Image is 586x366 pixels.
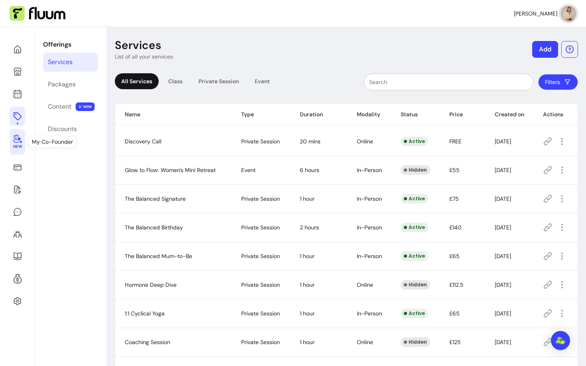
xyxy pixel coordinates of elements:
[162,73,189,89] div: Class
[43,97,98,116] a: Content NEW
[401,337,430,347] div: Hidden
[485,104,534,125] th: Created on
[495,166,511,174] span: [DATE]
[532,41,558,58] button: Add
[401,309,428,318] div: Active
[538,74,578,90] button: Filters
[357,339,373,346] span: Online
[357,138,373,145] span: Online
[241,310,280,317] span: Private Session
[10,292,25,311] a: Settings
[401,194,428,204] div: Active
[357,252,382,260] span: In-Person
[449,310,460,317] span: £65
[241,252,280,260] span: Private Session
[449,138,462,145] span: FREE
[357,224,382,231] span: In-Person
[401,280,430,290] div: Hidden
[241,339,280,346] span: Private Session
[115,53,173,61] p: List of all your services
[495,138,511,145] span: [DATE]
[449,339,461,346] span: £125
[43,75,98,94] a: Packages
[48,57,73,67] div: Services
[300,195,315,202] span: 1 hour
[300,252,315,260] span: 1 hour
[495,281,511,288] span: [DATE]
[290,104,347,125] th: Duration
[10,129,25,155] a: New
[449,252,460,260] span: £65
[43,40,98,49] p: Offerings
[495,224,511,231] span: [DATE]
[401,251,428,261] div: Active
[10,225,25,244] a: Clients
[10,107,25,126] a: Offerings
[10,62,25,81] a: My Page
[241,166,256,174] span: Event
[369,78,528,86] input: Search
[300,281,315,288] span: 1 hour
[449,281,464,288] span: £112.5
[551,331,570,350] div: Open Intercom Messenger
[28,136,77,147] div: My Co-Founder
[495,195,511,202] span: [DATE]
[10,202,25,221] a: My Messages
[401,137,428,146] div: Active
[495,310,511,317] span: [DATE]
[125,195,186,202] span: The Balanced Signature
[43,119,98,139] a: Discounts
[125,310,165,317] span: 1:1 Cyclical Yoga
[125,166,216,174] span: Glow to Flow: Women's Mini Retreat
[300,339,315,346] span: 1 hour
[440,104,485,125] th: Price
[391,104,440,125] th: Status
[300,138,321,145] span: 20 mins
[10,6,65,21] img: Fluum Logo
[357,195,382,202] span: In-Person
[125,252,192,260] span: The Balanced Mum-to-Be
[514,6,576,22] button: avatar[PERSON_NAME]
[10,158,25,177] a: Sales
[115,104,232,125] th: Name
[495,252,511,260] span: [DATE]
[401,165,430,175] div: Hidden
[115,38,161,53] p: Services
[10,40,25,59] a: Home
[347,104,391,125] th: Modality
[13,144,22,149] span: New
[115,73,159,89] div: All Services
[125,138,161,145] span: Discovery Call
[76,102,95,111] span: NEW
[241,195,280,202] span: Private Session
[10,180,25,199] a: Waivers
[125,224,183,231] span: The Balanced Birthday
[357,281,373,288] span: Online
[48,124,77,134] div: Discounts
[401,223,428,232] div: Active
[125,281,177,288] span: Hormone Deep Dive
[449,195,459,202] span: £75
[10,247,25,266] a: Resources
[43,53,98,72] a: Services
[449,224,462,231] span: £140
[241,138,280,145] span: Private Session
[357,166,382,174] span: In-Person
[357,310,382,317] span: In-Person
[232,104,290,125] th: Type
[533,104,578,125] th: Actions
[10,269,25,288] a: Refer & Earn
[300,224,319,231] span: 2 hours
[241,281,280,288] span: Private Session
[300,166,319,174] span: 6 hours
[125,339,170,346] span: Coaching Session
[449,166,460,174] span: £55
[10,84,25,104] a: Calendar
[241,224,280,231] span: Private Session
[560,6,576,22] img: avatar
[248,73,276,89] div: Event
[192,73,245,89] div: Private Session
[495,339,511,346] span: [DATE]
[48,102,71,112] div: Content
[300,310,315,317] span: 1 hour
